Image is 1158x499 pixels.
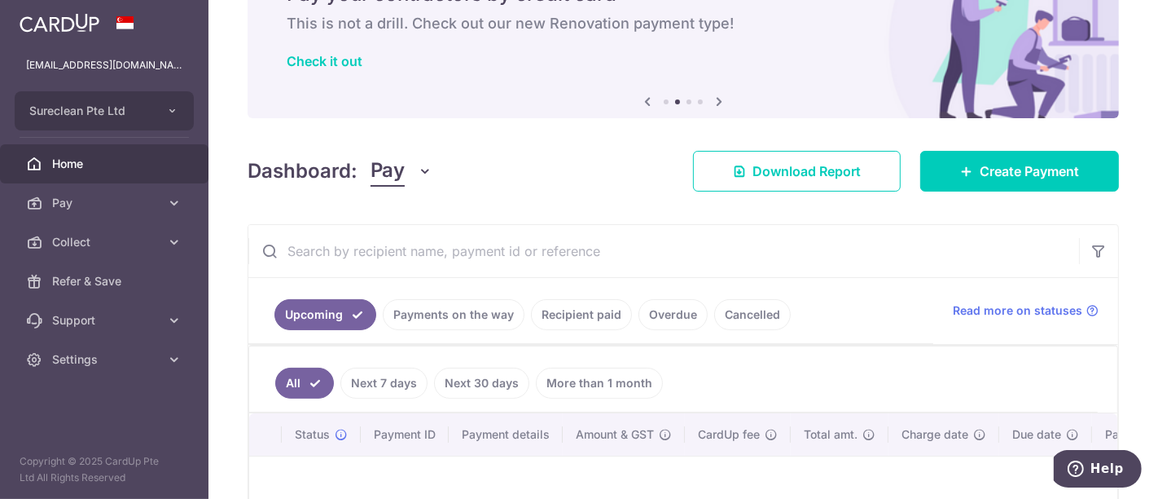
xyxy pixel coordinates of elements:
p: [EMAIL_ADDRESS][DOMAIN_NAME] [26,57,182,73]
a: More than 1 month [536,368,663,399]
th: Payment details [449,413,563,456]
a: Overdue [638,299,708,330]
a: Create Payment [920,151,1119,192]
th: Payment ID [361,413,449,456]
h6: This is not a drill. Check out our new Renovation payment type! [287,14,1080,33]
span: CardUp fee [698,426,760,443]
a: Payments on the way [383,299,524,330]
span: Support [52,312,160,329]
span: Download Report [752,161,861,181]
span: Read more on statuses [953,302,1082,319]
span: Home [52,156,160,172]
a: Read more on statuses [953,302,1099,319]
h4: Dashboard: [248,157,357,186]
input: Search by recipient name, payment id or reference [248,225,1079,277]
span: Sureclean Pte Ltd [29,103,150,119]
iframe: Opens a widget where you can find more information [1054,450,1142,491]
a: Check it out [287,53,362,69]
span: Total amt. [804,426,858,443]
a: Download Report [693,151,901,192]
button: Sureclean Pte Ltd [15,91,194,130]
img: CardUp [20,13,99,33]
span: Collect [52,234,160,250]
a: All [275,368,334,399]
span: Amount & GST [576,426,654,443]
span: Due date [1012,426,1061,443]
span: Create Payment [980,161,1079,181]
a: Next 30 days [434,368,529,399]
a: Recipient paid [531,299,632,330]
span: Pay [371,156,405,187]
span: Settings [52,351,160,368]
a: Upcoming [274,299,376,330]
a: Cancelled [714,299,791,330]
button: Pay [371,156,433,187]
span: Refer & Save [52,273,160,289]
span: Charge date [901,426,968,443]
span: Status [295,426,330,443]
a: Next 7 days [340,368,428,399]
span: Pay [52,195,160,211]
